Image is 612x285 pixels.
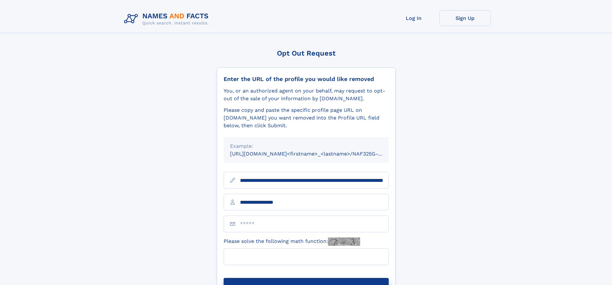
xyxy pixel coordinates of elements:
[230,142,382,150] div: Example:
[121,10,214,28] img: Logo Names and Facts
[217,49,395,57] div: Opt Out Request
[439,10,491,26] a: Sign Up
[224,76,389,83] div: Enter the URL of the profile you would like removed
[224,237,360,246] label: Please solve the following math function:
[224,87,389,102] div: You, or an authorized agent on your behalf, may request to opt-out of the sale of your informatio...
[224,106,389,129] div: Please copy and paste the specific profile page URL on [DOMAIN_NAME] you want removed into the Pr...
[230,151,401,157] small: [URL][DOMAIN_NAME]<firstname>_<lastname>/NAF325G-xxxxxxxx
[388,10,439,26] a: Log In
